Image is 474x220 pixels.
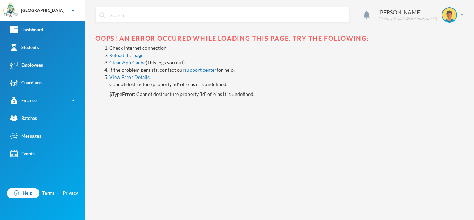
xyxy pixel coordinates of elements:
a: Reload the page [109,52,143,58]
a: support center [185,67,217,73]
div: Finance [10,97,37,104]
a: Help [7,188,39,198]
div: [PERSON_NAME] [378,8,437,16]
div: Employees [10,62,43,69]
div: Guardians [10,79,42,87]
img: search [99,12,105,18]
li: Check Internet connection [109,44,464,51]
img: logo [4,4,18,18]
div: Students [10,44,39,51]
div: Events [10,150,35,157]
div: Oops! An error occured while loading this page. Try the following: [95,33,464,44]
a: Terms [42,190,55,197]
div: Messages [10,132,41,140]
a: View Error Details. [109,74,151,80]
p: $ TypeError: Cannot destructure property 'id' of 'e' as it is undefined. [109,90,464,98]
div: [GEOGRAPHIC_DATA] [21,7,65,14]
div: [EMAIL_ADDRESS][DOMAIN_NAME] [378,16,437,22]
img: STUDENT [442,8,456,22]
li: (This logs you out) [109,59,464,66]
div: · [58,190,60,197]
div: Dashboard [10,26,43,33]
a: Clear App Cache [109,59,146,65]
h4: Cannot destructure property 'id' of 'e' as it is undefined. [109,81,464,88]
a: Privacy [63,190,78,197]
input: Search [110,7,346,23]
li: If the problem persists, contact our for help. [109,66,464,73]
div: Batches [10,115,37,122]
